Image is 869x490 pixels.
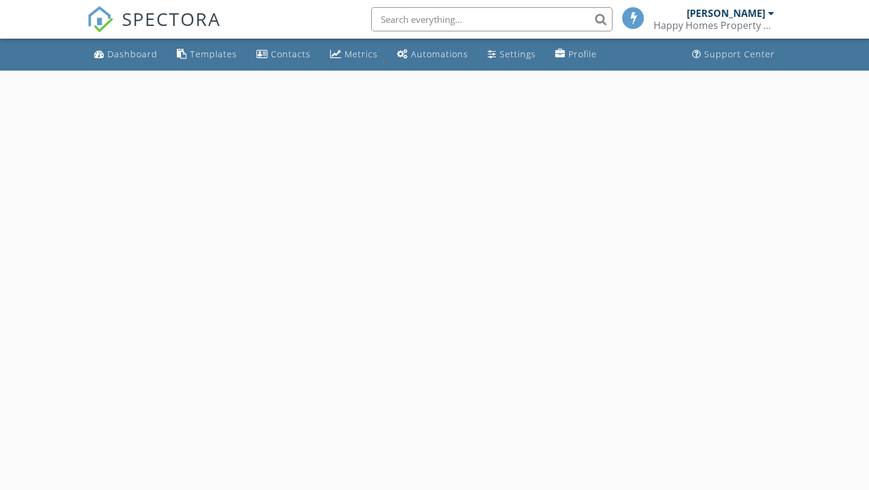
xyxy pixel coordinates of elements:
[654,19,774,31] div: Happy Homes Property Assessments, LLC
[483,43,541,66] a: Settings
[87,6,113,33] img: The Best Home Inspection Software - Spectora
[107,48,158,60] div: Dashboard
[500,48,536,60] div: Settings
[190,48,237,60] div: Templates
[252,43,316,66] a: Contacts
[550,43,602,66] a: Company Profile
[392,43,473,66] a: Automations (Basic)
[89,43,162,66] a: Dashboard
[271,48,311,60] div: Contacts
[687,43,780,66] a: Support Center
[568,48,597,60] div: Profile
[122,6,221,31] span: SPECTORA
[172,43,242,66] a: Templates
[325,43,383,66] a: Metrics
[345,48,378,60] div: Metrics
[411,48,468,60] div: Automations
[87,16,221,42] a: SPECTORA
[687,7,765,19] div: [PERSON_NAME]
[371,7,613,31] input: Search everything...
[704,48,775,60] div: Support Center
